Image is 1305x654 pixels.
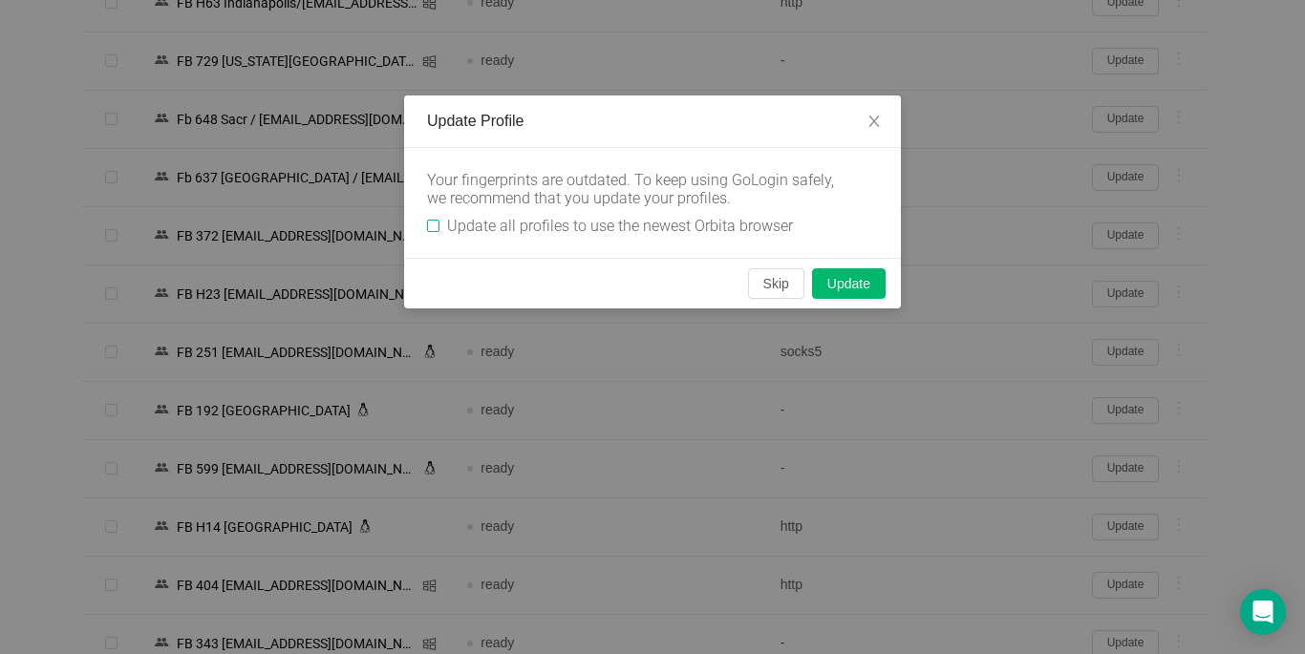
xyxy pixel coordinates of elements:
button: Skip [748,268,804,299]
button: Close [847,95,901,149]
div: Update Profile [427,111,878,132]
button: Update [812,268,886,299]
div: Open Intercom Messenger [1240,589,1286,635]
div: Your fingerprints are outdated. To keep using GoLogin safely, we recommend that you update your p... [427,171,847,207]
i: icon: close [866,114,882,129]
span: Update all profiles to use the newest Orbita browser [439,217,801,235]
